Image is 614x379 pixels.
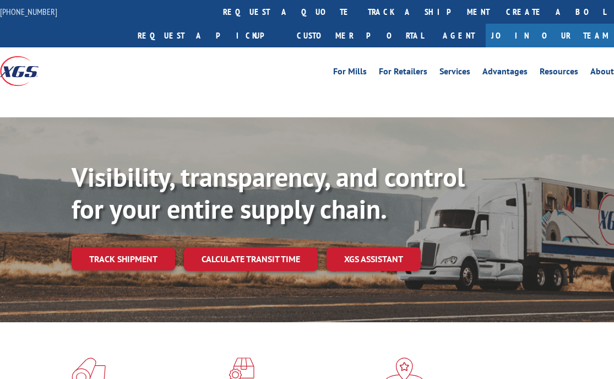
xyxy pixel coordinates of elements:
[333,67,367,79] a: For Mills
[72,160,465,226] b: Visibility, transparency, and control for your entire supply chain.
[327,247,421,271] a: XGS ASSISTANT
[379,67,427,79] a: For Retailers
[482,67,528,79] a: Advantages
[184,247,318,271] a: Calculate transit time
[129,24,289,47] a: Request a pickup
[432,24,486,47] a: Agent
[439,67,470,79] a: Services
[72,247,175,270] a: Track shipment
[590,67,614,79] a: About
[486,24,614,47] a: Join Our Team
[289,24,432,47] a: Customer Portal
[540,67,578,79] a: Resources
